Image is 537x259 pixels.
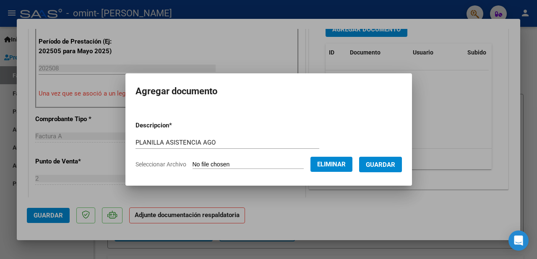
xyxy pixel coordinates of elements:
[136,83,402,99] h2: Agregar documento
[136,161,186,168] span: Seleccionar Archivo
[508,231,529,251] div: Open Intercom Messenger
[317,161,346,168] span: Eliminar
[366,161,395,168] span: Guardar
[136,121,216,130] p: Descripcion
[310,157,352,172] button: Eliminar
[359,157,402,172] button: Guardar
